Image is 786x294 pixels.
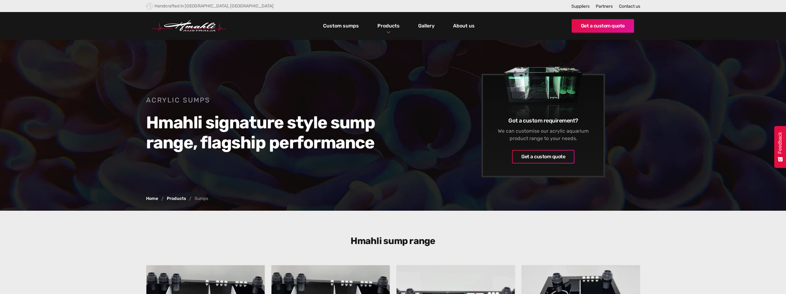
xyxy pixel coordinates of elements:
[572,19,634,33] a: Get a custom quote
[373,12,404,40] div: Products
[774,126,786,168] button: Feedback - Show survey
[154,3,274,9] div: Handcrafted in [GEOGRAPHIC_DATA], [GEOGRAPHIC_DATA]
[417,21,436,31] a: Gallery
[492,44,594,135] img: Sumps
[777,132,783,154] span: Feedback
[376,21,401,30] a: Products
[492,127,594,142] div: We can customise our acrylic aquarium product range to your needs.
[152,20,226,32] a: home
[146,113,384,153] h2: Hmahli signature style sump range, flagship performance
[512,150,574,164] a: Get a custom quote
[195,197,208,201] div: Sumps
[167,197,186,201] a: Products
[596,4,613,9] a: Partners
[571,4,590,9] a: Suppliers
[274,235,512,246] h3: Hmahli sump range
[146,197,158,201] a: Home
[619,4,640,9] a: Contact us
[146,96,384,105] h1: Acrylic Sumps
[521,153,565,160] div: Get a custom quote
[322,21,360,31] a: Custom sumps
[452,21,476,31] a: About us
[152,20,226,32] img: Hmahli Australia Logo
[492,117,594,124] h6: Got a custom requirement?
